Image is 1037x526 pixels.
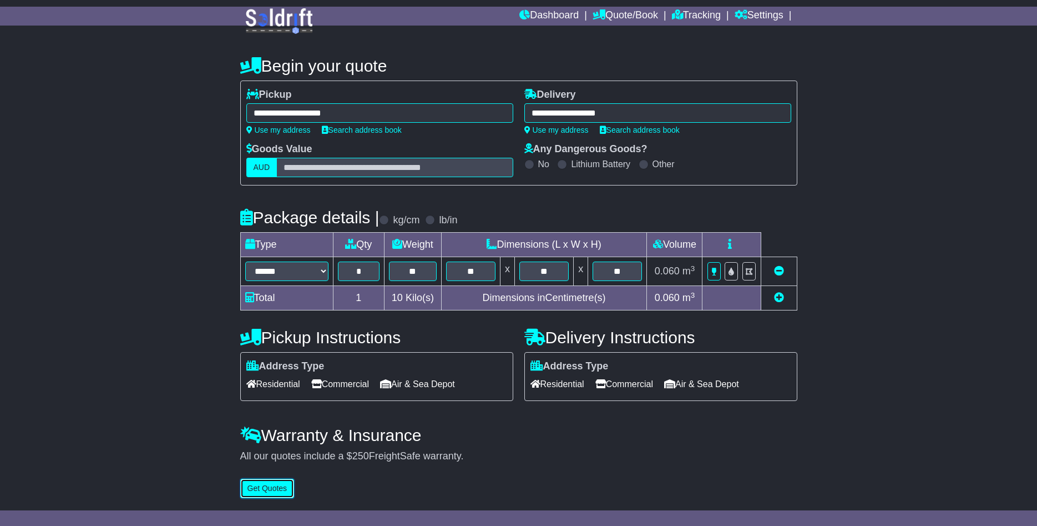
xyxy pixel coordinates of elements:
[652,159,675,169] label: Other
[393,214,419,227] label: kg/cm
[439,214,457,227] label: lb/in
[246,375,300,393] span: Residential
[664,375,739,393] span: Air & Sea Depot
[246,126,311,134] a: Use my address
[774,265,784,277] a: Remove this item
[530,375,584,393] span: Residential
[574,257,588,286] td: x
[672,7,721,26] a: Tracking
[240,233,333,257] td: Type
[524,126,589,134] a: Use my address
[240,479,295,498] button: Get Quotes
[240,57,797,75] h4: Begin your quote
[735,7,783,26] a: Settings
[691,291,695,299] sup: 3
[441,233,647,257] td: Dimensions (L x W x H)
[392,292,403,303] span: 10
[352,450,369,462] span: 250
[500,257,514,286] td: x
[595,375,653,393] span: Commercial
[380,375,455,393] span: Air & Sea Depot
[655,292,680,303] span: 0.060
[593,7,658,26] a: Quote/Book
[311,375,369,393] span: Commercial
[246,143,312,156] label: Goods Value
[240,450,797,463] div: All our quotes include a $ FreightSafe warranty.
[774,292,784,303] a: Add new item
[530,360,609,373] label: Address Type
[246,89,292,101] label: Pickup
[240,208,380,227] h4: Package details |
[524,143,648,156] label: Any Dangerous Goods?
[682,292,695,303] span: m
[691,264,695,273] sup: 3
[571,159,630,169] label: Lithium Battery
[246,360,325,373] label: Address Type
[333,233,385,257] td: Qty
[240,328,513,347] h4: Pickup Instructions
[441,286,647,310] td: Dimensions in Centimetre(s)
[600,126,680,134] a: Search address book
[322,126,402,134] a: Search address book
[240,286,333,310] td: Total
[538,159,549,169] label: No
[647,233,702,257] td: Volume
[333,286,385,310] td: 1
[385,233,442,257] td: Weight
[385,286,442,310] td: Kilo(s)
[240,426,797,444] h4: Warranty & Insurance
[524,89,576,101] label: Delivery
[682,265,695,277] span: m
[655,265,680,277] span: 0.060
[246,158,277,177] label: AUD
[519,7,579,26] a: Dashboard
[524,328,797,347] h4: Delivery Instructions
